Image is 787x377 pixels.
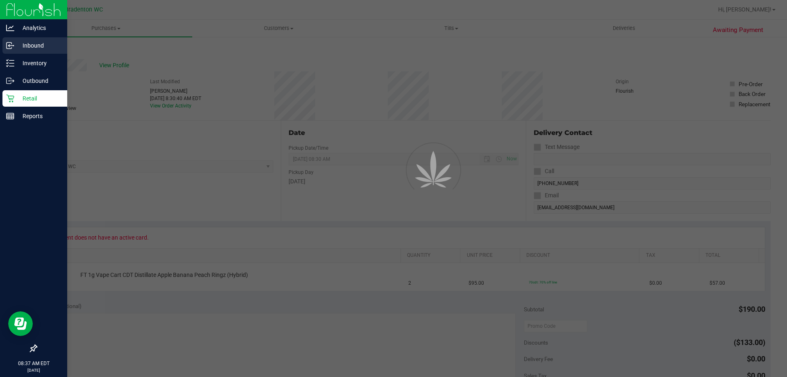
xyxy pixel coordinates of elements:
[6,94,14,103] inline-svg: Retail
[14,23,64,33] p: Analytics
[6,77,14,85] inline-svg: Outbound
[14,58,64,68] p: Inventory
[4,367,64,373] p: [DATE]
[14,41,64,50] p: Inbound
[6,59,14,67] inline-svg: Inventory
[6,24,14,32] inline-svg: Analytics
[14,94,64,103] p: Retail
[14,111,64,121] p: Reports
[14,76,64,86] p: Outbound
[6,41,14,50] inline-svg: Inbound
[6,112,14,120] inline-svg: Reports
[4,360,64,367] p: 08:37 AM EDT
[8,311,33,336] iframe: Resource center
